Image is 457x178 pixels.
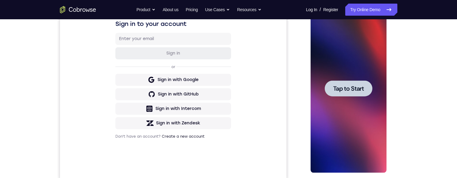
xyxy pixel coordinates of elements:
[98,113,139,119] div: Sign in with GitHub
[55,110,171,122] button: Sign in with GitHub
[163,4,178,16] a: About us
[55,124,171,136] button: Sign in with Intercom
[19,81,66,97] button: Tap to Start
[306,4,317,16] a: Log In
[98,98,139,105] div: Sign in with Google
[110,86,117,91] p: or
[237,4,261,16] button: Resources
[320,6,321,13] span: /
[55,95,171,108] button: Sign in with Google
[27,86,58,92] span: Tap to Start
[96,142,140,148] div: Sign in with Zendesk
[95,127,141,133] div: Sign in with Intercom
[323,4,338,16] a: Register
[186,4,198,16] a: Pricing
[102,156,145,160] a: Create a new account
[55,156,171,161] p: Don't have an account?
[136,4,155,16] button: Product
[55,139,171,151] button: Sign in with Zendesk
[60,6,96,13] a: Go to the home page
[345,4,397,16] a: Try Online Demo
[205,4,230,16] button: Use Cases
